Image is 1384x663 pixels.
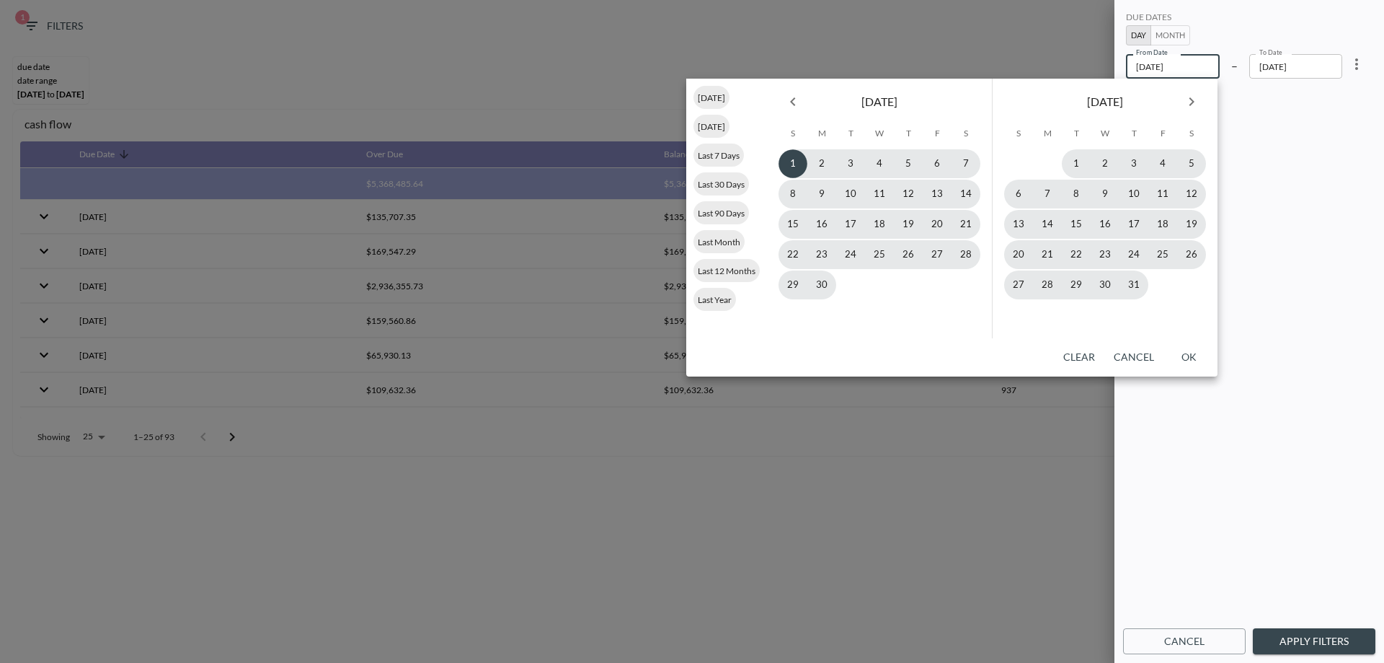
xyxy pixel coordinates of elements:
[951,210,980,239] button: 21
[1092,119,1118,148] span: Wednesday
[1006,119,1032,148] span: Sunday
[1119,210,1148,239] button: 17
[1126,25,1151,45] button: Day
[1033,210,1062,239] button: 14
[693,230,745,253] div: Last Month
[865,210,894,239] button: 18
[1126,12,1372,79] div: 2025-06-012025-09-01
[778,180,807,208] button: 8
[1119,180,1148,208] button: 10
[1150,25,1190,45] button: Month
[865,240,894,269] button: 25
[1062,149,1091,178] button: 1
[1033,271,1062,299] button: 28
[1249,54,1343,79] input: YYYY-MM-DD
[1087,92,1123,112] span: [DATE]
[1004,210,1033,239] button: 13
[923,180,951,208] button: 13
[1062,210,1091,239] button: 15
[1091,240,1119,269] button: 23
[894,180,923,208] button: 12
[1148,180,1177,208] button: 11
[809,119,835,148] span: Monday
[1177,240,1206,269] button: 26
[1004,180,1033,208] button: 6
[1126,54,1220,79] input: YYYY-MM-DD
[693,237,745,247] span: Last Month
[1126,12,1342,25] div: DUE DATES
[693,172,749,196] div: Last 30 Days
[836,180,865,208] button: 10
[924,119,950,148] span: Friday
[951,149,980,178] button: 7
[778,240,807,269] button: 22
[1091,271,1119,299] button: 30
[778,149,807,178] button: 1
[693,92,729,103] span: [DATE]
[693,259,760,282] div: Last 12 Months
[1259,48,1282,57] label: To Date
[1062,271,1091,299] button: 29
[693,150,744,161] span: Last 7 Days
[778,210,807,239] button: 15
[1166,344,1212,371] button: OK
[1179,119,1205,148] span: Saturday
[951,180,980,208] button: 14
[1062,240,1091,269] button: 22
[1177,149,1206,178] button: 5
[1148,210,1177,239] button: 18
[693,265,760,276] span: Last 12 Months
[693,144,744,167] div: Last 7 Days
[693,115,729,138] div: [DATE]
[1177,87,1206,116] button: Next month
[1033,180,1062,208] button: 7
[1108,344,1160,371] button: Cancel
[1123,628,1246,655] button: Cancel
[923,149,951,178] button: 6
[1004,271,1033,299] button: 27
[1253,628,1375,655] button: Apply Filters
[894,240,923,269] button: 26
[807,271,836,299] button: 30
[693,288,736,311] div: Last Year
[1148,149,1177,178] button: 4
[807,210,836,239] button: 16
[836,149,865,178] button: 3
[693,294,736,305] span: Last Year
[778,271,807,299] button: 29
[923,210,951,239] button: 20
[836,210,865,239] button: 17
[1091,149,1119,178] button: 2
[1136,48,1168,57] label: From Date
[693,201,749,224] div: Last 90 Days
[1177,210,1206,239] button: 19
[1231,57,1238,74] p: –
[1148,240,1177,269] button: 25
[951,240,980,269] button: 28
[807,180,836,208] button: 9
[1004,240,1033,269] button: 20
[807,149,836,178] button: 2
[953,119,979,148] span: Saturday
[865,180,894,208] button: 11
[895,119,921,148] span: Thursday
[693,208,749,219] span: Last 90 Days
[1121,119,1147,148] span: Thursday
[1342,50,1371,79] button: more
[866,119,892,148] span: Wednesday
[1063,119,1089,148] span: Tuesday
[1119,240,1148,269] button: 24
[778,87,807,116] button: Previous month
[923,240,951,269] button: 27
[693,86,729,109] div: [DATE]
[1056,344,1102,371] button: Clear
[865,149,894,178] button: 4
[1033,240,1062,269] button: 21
[807,240,836,269] button: 23
[1119,271,1148,299] button: 31
[1062,180,1091,208] button: 8
[836,240,865,269] button: 24
[1177,180,1206,208] button: 12
[1091,210,1119,239] button: 16
[1150,119,1176,148] span: Friday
